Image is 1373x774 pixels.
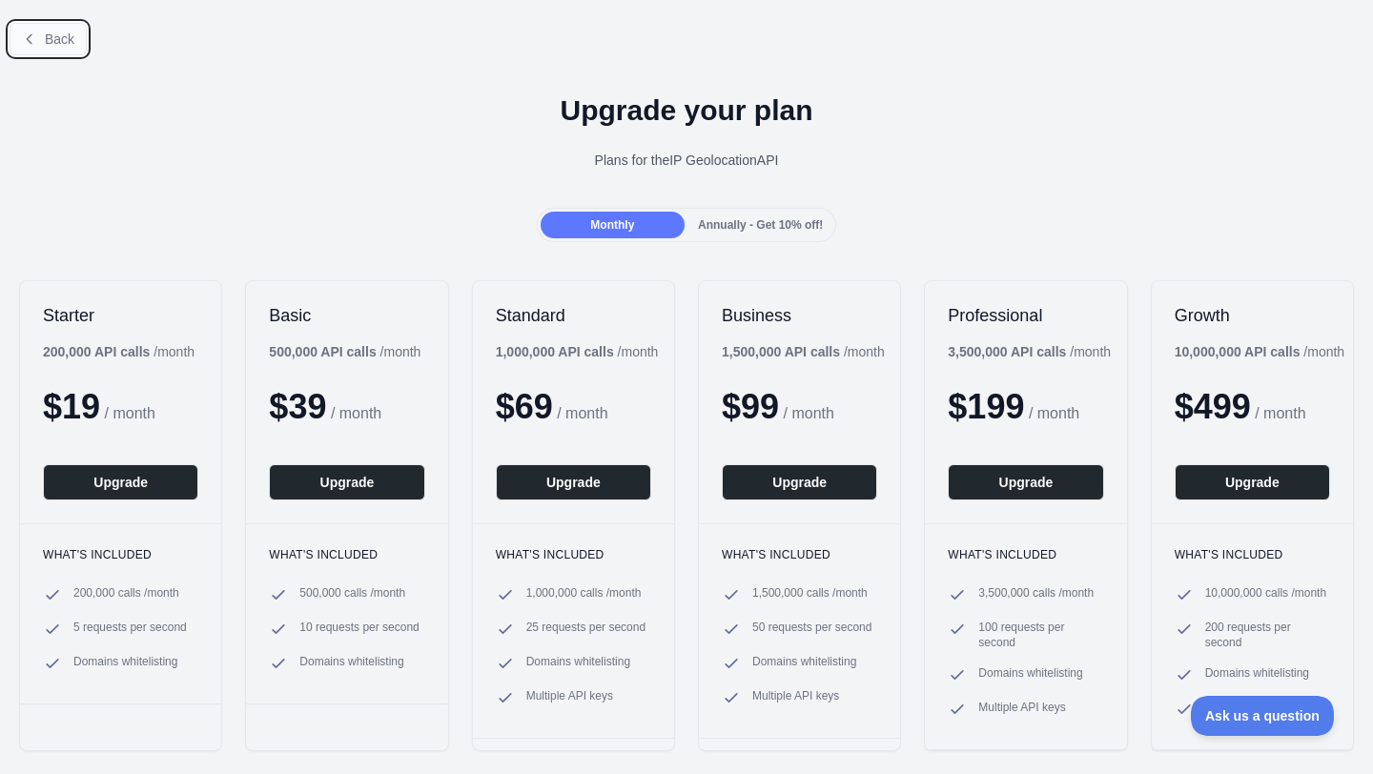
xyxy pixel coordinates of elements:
[1175,387,1251,426] span: $ 499
[948,342,1111,361] div: / month
[496,387,553,426] span: $ 69
[722,344,840,359] b: 1,500,000 API calls
[496,304,651,327] h2: Standard
[1175,304,1330,327] h2: Growth
[948,304,1103,327] h2: Professional
[1175,344,1301,359] b: 10,000,000 API calls
[496,344,614,359] b: 1,000,000 API calls
[948,344,1066,359] b: 3,500,000 API calls
[722,342,885,361] div: / month
[722,304,877,327] h2: Business
[722,387,779,426] span: $ 99
[948,387,1024,426] span: $ 199
[496,342,659,361] div: / month
[1191,696,1335,736] iframe: Toggle Customer Support
[1175,342,1345,361] div: / month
